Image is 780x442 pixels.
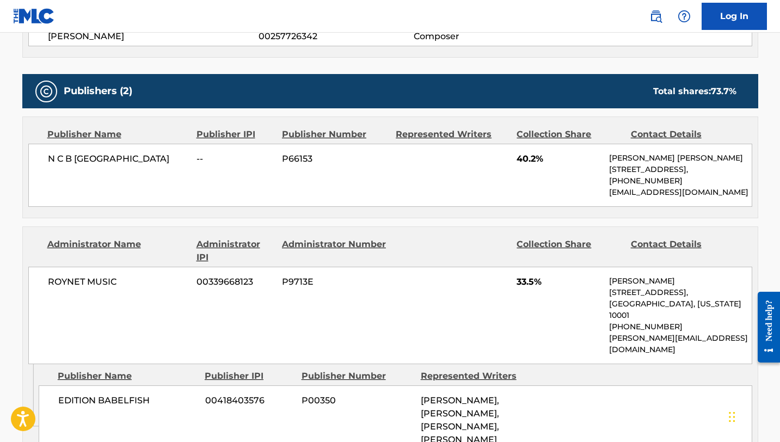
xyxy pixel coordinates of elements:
[13,8,55,24] img: MLC Logo
[609,298,751,321] p: [GEOGRAPHIC_DATA], [US_STATE] 10001
[609,333,751,355] p: [PERSON_NAME][EMAIL_ADDRESS][DOMAIN_NAME]
[517,275,601,288] span: 33.5%
[517,128,622,141] div: Collection Share
[750,283,780,371] iframe: Resource Center
[609,164,751,175] p: [STREET_ADDRESS],
[48,152,189,165] span: N C B [GEOGRAPHIC_DATA]
[702,3,767,30] a: Log In
[645,5,667,27] a: Public Search
[711,86,736,96] span: 73.7 %
[609,275,751,287] p: [PERSON_NAME]
[414,30,555,43] span: Composer
[609,175,751,187] p: [PHONE_NUMBER]
[282,275,388,288] span: P9713E
[726,390,780,442] iframe: Chat Widget
[631,238,736,264] div: Contact Details
[302,370,413,383] div: Publisher Number
[259,30,413,43] span: 00257726342
[729,401,735,433] div: Drag
[58,394,197,407] span: EDITION BABELFISH
[64,85,132,97] h5: Publishers (2)
[196,275,274,288] span: 00339668123
[196,152,274,165] span: --
[649,10,662,23] img: search
[48,30,259,43] span: [PERSON_NAME]
[653,85,736,98] div: Total shares:
[609,287,751,298] p: [STREET_ADDRESS],
[282,152,388,165] span: P66153
[396,128,508,141] div: Represented Writers
[58,370,196,383] div: Publisher Name
[609,187,751,198] p: [EMAIL_ADDRESS][DOMAIN_NAME]
[421,370,532,383] div: Represented Writers
[609,152,751,164] p: [PERSON_NAME] [PERSON_NAME]
[517,238,622,264] div: Collection Share
[673,5,695,27] div: Help
[205,394,293,407] span: 00418403576
[282,128,388,141] div: Publisher Number
[282,238,388,264] div: Administrator Number
[678,10,691,23] img: help
[631,128,736,141] div: Contact Details
[40,85,53,98] img: Publishers
[47,128,188,141] div: Publisher Name
[205,370,293,383] div: Publisher IPI
[302,394,413,407] span: P00350
[517,152,601,165] span: 40.2%
[196,128,274,141] div: Publisher IPI
[48,275,189,288] span: ROYNET MUSIC
[47,238,188,264] div: Administrator Name
[609,321,751,333] p: [PHONE_NUMBER]
[196,238,274,264] div: Administrator IPI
